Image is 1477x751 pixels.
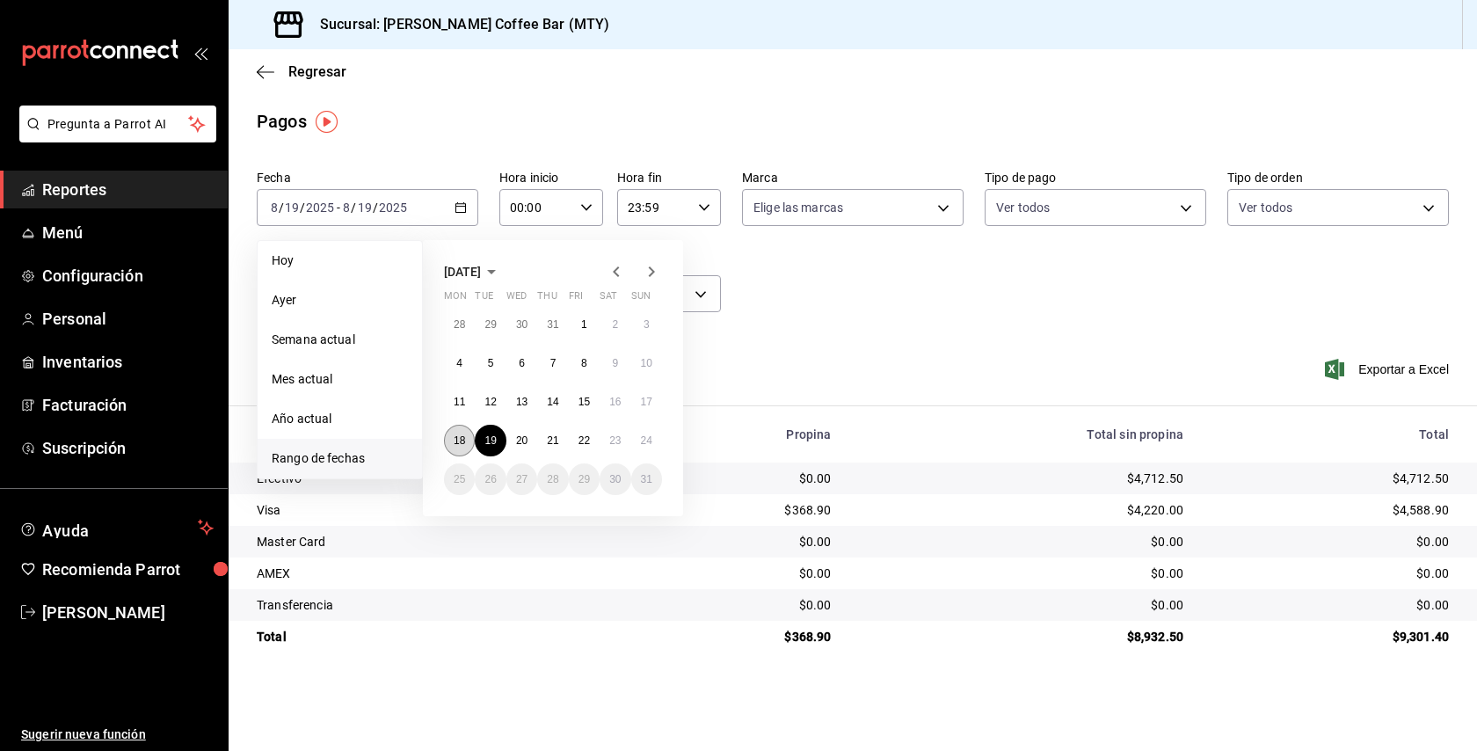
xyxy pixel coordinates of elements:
button: August 11, 2025 [444,386,475,418]
span: Inventarios [42,350,214,374]
abbr: Saturday [600,290,617,309]
span: Personal [42,307,214,331]
abbr: August 8, 2025 [581,357,587,369]
input: -- [342,201,351,215]
abbr: Sunday [631,290,651,309]
div: Visa [257,501,620,519]
div: $8,932.50 [859,628,1183,645]
abbr: July 30, 2025 [516,318,527,331]
abbr: August 3, 2025 [644,318,650,331]
span: Regresar [288,63,346,80]
span: Sugerir nueva función [21,725,214,744]
abbr: August 5, 2025 [488,357,494,369]
button: August 6, 2025 [506,347,537,379]
div: $0.00 [1211,565,1449,582]
span: / [351,201,356,215]
div: $4,588.90 [1211,501,1449,519]
button: August 16, 2025 [600,386,630,418]
div: $368.90 [648,501,832,519]
button: August 23, 2025 [600,425,630,456]
a: Pregunta a Parrot AI [12,128,216,146]
abbr: August 4, 2025 [456,357,462,369]
label: Tipo de pago [985,171,1206,184]
abbr: August 24, 2025 [641,434,652,447]
input: -- [357,201,373,215]
button: August 30, 2025 [600,463,630,495]
span: Año actual [272,410,408,428]
span: [DATE] [444,265,481,279]
button: August 22, 2025 [569,425,600,456]
div: $0.00 [1211,596,1449,614]
button: August 1, 2025 [569,309,600,340]
abbr: August 12, 2025 [484,396,496,408]
abbr: Tuesday [475,290,492,309]
div: $4,712.50 [1211,470,1449,487]
button: August 19, 2025 [475,425,506,456]
abbr: August 6, 2025 [519,357,525,369]
button: August 31, 2025 [631,463,662,495]
span: Rango de fechas [272,449,408,468]
div: $4,220.00 [859,501,1183,519]
div: Total [257,628,620,645]
span: Ver todos [996,199,1050,216]
button: August 29, 2025 [569,463,600,495]
div: AMEX [257,565,620,582]
div: $0.00 [859,596,1183,614]
span: Hoy [272,252,408,270]
input: ---- [378,201,408,215]
abbr: July 28, 2025 [454,318,465,331]
span: / [300,201,305,215]
abbr: August 26, 2025 [484,473,496,485]
button: August 13, 2025 [506,386,537,418]
button: Pregunta a Parrot AI [19,106,216,142]
button: July 28, 2025 [444,309,475,340]
button: open_drawer_menu [193,46,207,60]
input: -- [284,201,300,215]
label: Hora fin [617,171,721,184]
button: August 2, 2025 [600,309,630,340]
button: August 3, 2025 [631,309,662,340]
abbr: August 23, 2025 [609,434,621,447]
span: Pregunta a Parrot AI [47,115,189,134]
button: Regresar [257,63,346,80]
abbr: August 20, 2025 [516,434,527,447]
button: August 26, 2025 [475,463,506,495]
button: August 21, 2025 [537,425,568,456]
span: Reportes [42,178,214,201]
button: August 8, 2025 [569,347,600,379]
abbr: August 14, 2025 [547,396,558,408]
button: July 30, 2025 [506,309,537,340]
abbr: August 28, 2025 [547,473,558,485]
div: Total [1211,427,1449,441]
span: Ayuda [42,517,191,538]
button: August 17, 2025 [631,386,662,418]
button: Exportar a Excel [1328,359,1449,380]
abbr: August 13, 2025 [516,396,527,408]
button: August 15, 2025 [569,386,600,418]
button: August 10, 2025 [631,347,662,379]
span: Ver todos [1239,199,1292,216]
div: Transferencia [257,596,620,614]
abbr: August 16, 2025 [609,396,621,408]
span: Ayer [272,291,408,310]
div: $9,301.40 [1211,628,1449,645]
abbr: August 10, 2025 [641,357,652,369]
button: August 5, 2025 [475,347,506,379]
abbr: Friday [569,290,583,309]
abbr: Wednesday [506,290,527,309]
button: August 28, 2025 [537,463,568,495]
abbr: July 31, 2025 [547,318,558,331]
abbr: August 18, 2025 [454,434,465,447]
div: $0.00 [859,565,1183,582]
span: Suscripción [42,436,214,460]
abbr: August 27, 2025 [516,473,527,485]
button: August 14, 2025 [537,386,568,418]
span: / [373,201,378,215]
span: Menú [42,221,214,244]
span: Semana actual [272,331,408,349]
button: [DATE] [444,261,502,282]
span: Elige las marcas [753,199,843,216]
img: Tooltip marker [316,111,338,133]
abbr: August 17, 2025 [641,396,652,408]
